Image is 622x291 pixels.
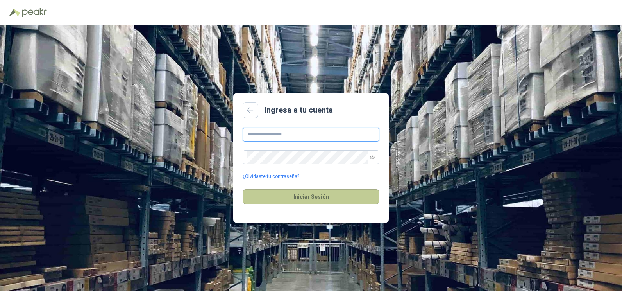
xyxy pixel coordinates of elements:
img: Peakr [22,8,47,17]
span: eye-invisible [370,155,375,160]
button: Iniciar Sesión [243,189,379,204]
a: ¿Olvidaste tu contraseña? [243,173,299,180]
img: Logo [9,9,20,16]
h2: Ingresa a tu cuenta [265,104,333,116]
